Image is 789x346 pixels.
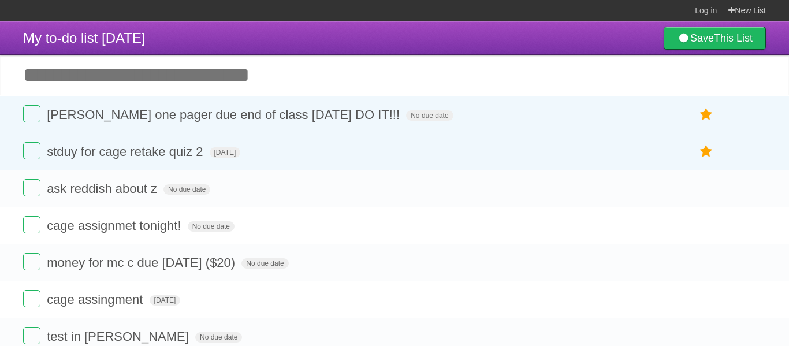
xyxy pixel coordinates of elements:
[195,332,242,343] span: No due date
[241,258,288,269] span: No due date
[714,32,753,44] b: This List
[695,105,717,124] label: Star task
[23,290,40,307] label: Done
[47,181,160,196] span: ask reddish about z
[23,30,146,46] span: My to-do list [DATE]
[47,107,403,122] span: [PERSON_NAME] one pager due end of class [DATE] DO IT!!!
[150,295,181,306] span: [DATE]
[47,144,206,159] span: stduy for cage retake quiz 2
[664,27,766,50] a: SaveThis List
[188,221,235,232] span: No due date
[23,327,40,344] label: Done
[210,147,241,158] span: [DATE]
[406,110,453,121] span: No due date
[23,179,40,196] label: Done
[23,216,40,233] label: Done
[47,329,192,344] span: test in [PERSON_NAME]
[23,105,40,122] label: Done
[47,218,184,233] span: cage assignmet tonight!
[695,142,717,161] label: Star task
[47,255,238,270] span: money for mc c due [DATE] ($20)
[47,292,146,307] span: cage assingment
[23,253,40,270] label: Done
[23,142,40,159] label: Done
[163,184,210,195] span: No due date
